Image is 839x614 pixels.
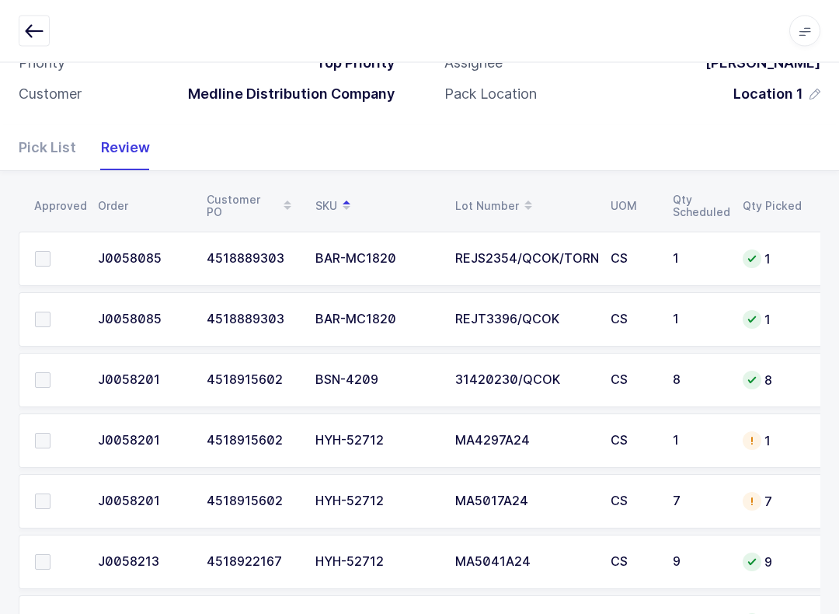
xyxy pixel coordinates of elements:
div: MA5017A24 [455,495,592,509]
div: CS [611,556,654,570]
div: J0058085 [98,253,188,267]
span: Location 1 [733,85,803,104]
div: Priority [19,54,65,73]
div: BSN-4209 [315,374,437,388]
div: J0058201 [98,374,188,388]
div: Assignee [444,54,503,73]
div: 4518889303 [207,313,297,327]
div: 4518922167 [207,556,297,570]
div: CS [611,495,654,509]
div: J0058201 [98,434,188,448]
div: Order [98,201,188,213]
div: MA4297A24 [455,434,592,448]
div: Top Priority [304,54,395,73]
div: Medline Distribution Company [176,85,395,104]
div: J0058085 [98,313,188,327]
div: Approved [34,201,79,213]
div: REJT3396/QCOK [455,313,592,327]
div: MA5041A24 [455,556,592,570]
div: REJS2354/QCOK/TORN [455,253,592,267]
div: 8 [673,374,724,388]
div: Lot Number [455,194,592,220]
div: Qty Picked [743,201,802,213]
div: 7 [743,493,802,511]
div: 9 [673,556,724,570]
div: 4518915602 [207,495,297,509]
div: HYH-52712 [315,495,437,509]
div: 1 [743,311,802,330]
div: 4518915602 [207,434,297,448]
div: J0058201 [98,495,188,509]
div: CS [611,374,654,388]
div: 8 [743,372,802,390]
div: 31420230/QCOK [455,374,592,388]
div: BAR-MC1820 [315,313,437,327]
div: Review [89,126,150,171]
div: HYH-52712 [315,434,437,448]
div: CS [611,434,654,448]
div: 4518889303 [207,253,297,267]
div: 1 [743,250,802,269]
div: Customer PO [207,194,297,220]
div: 7 [673,495,724,509]
div: Qty Scheduled [673,194,724,219]
div: HYH-52712 [315,556,437,570]
div: 4518915602 [207,374,297,388]
div: CS [611,253,654,267]
div: UOM [611,201,654,213]
div: Pack Location [444,85,537,104]
button: Location 1 [733,85,820,104]
div: 1 [673,313,724,327]
div: 1 [673,434,724,448]
div: 9 [743,553,802,572]
div: Customer [19,85,82,104]
div: J0058213 [98,556,188,570]
div: 1 [743,432,802,451]
div: CS [611,313,654,327]
div: 1 [673,253,724,267]
div: SKU [315,194,437,220]
div: Pick List [19,126,89,171]
div: [PERSON_NAME] [693,54,820,73]
div: BAR-MC1820 [315,253,437,267]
